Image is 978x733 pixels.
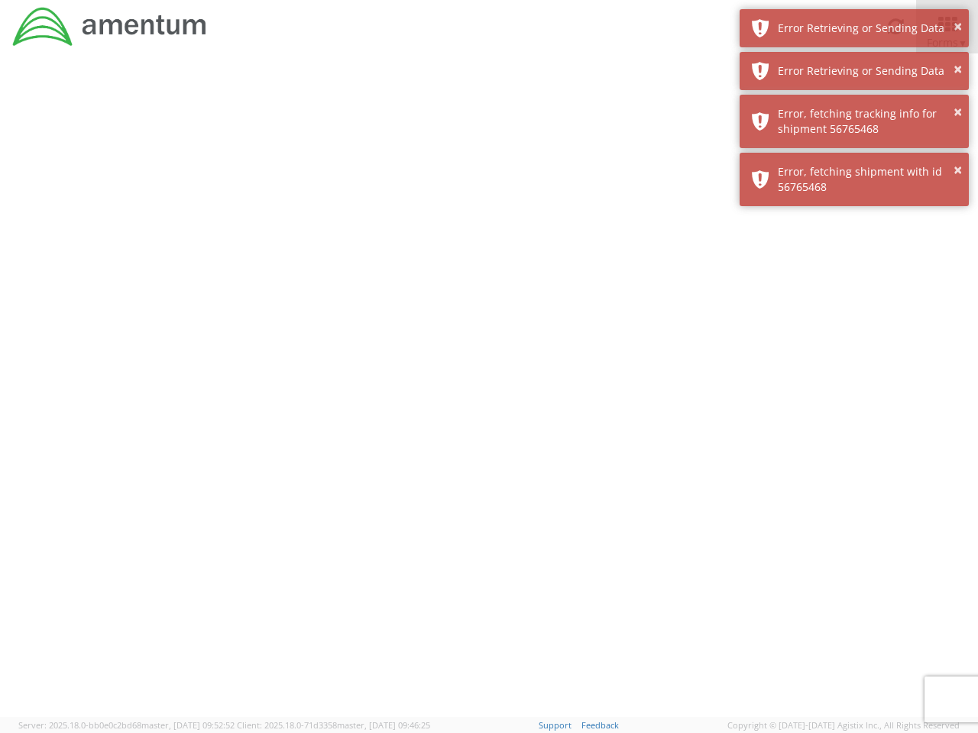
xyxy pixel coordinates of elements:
button: × [954,16,962,38]
span: master, [DATE] 09:46:25 [337,719,430,731]
div: Error Retrieving or Sending Data [778,21,957,36]
a: Support [539,719,572,731]
button: × [954,102,962,124]
img: dyn-intl-logo-049831509241104b2a82.png [11,5,209,48]
div: Error, fetching shipment with id 56765468 [778,164,957,195]
button: × [954,59,962,81]
span: Copyright © [DATE]-[DATE] Agistix Inc., All Rights Reserved [727,719,960,731]
a: Feedback [581,719,619,731]
span: Client: 2025.18.0-71d3358 [237,719,430,731]
span: master, [DATE] 09:52:52 [141,719,235,731]
div: Error Retrieving or Sending Data [778,63,957,79]
button: × [954,160,962,182]
div: Error, fetching tracking info for shipment 56765468 [778,106,957,137]
span: Server: 2025.18.0-bb0e0c2bd68 [18,719,235,731]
